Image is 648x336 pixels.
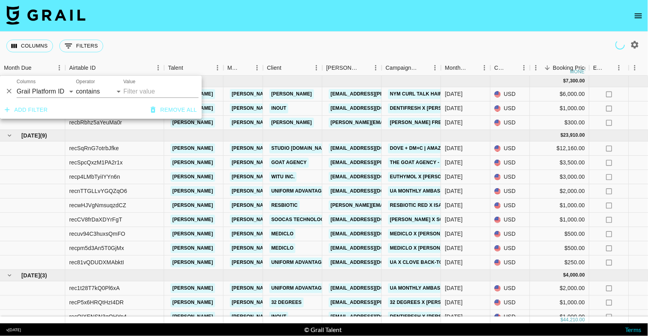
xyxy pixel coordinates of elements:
[311,62,322,74] button: Menu
[269,312,288,322] a: Inout
[6,6,85,25] img: Grail Talent
[386,60,418,76] div: Campaign (Type)
[230,158,400,168] a: [PERSON_NAME][EMAIL_ADDRESS][PERSON_NAME][DOMAIN_NAME]
[329,200,458,210] a: [PERSON_NAME][EMAIL_ADDRESS][DOMAIN_NAME]
[530,199,589,213] div: $1,000.00
[329,243,417,253] a: [EMAIL_ADDRESS][DOMAIN_NAME]
[570,69,588,74] div: money
[59,40,103,52] button: Show filters
[388,200,477,210] a: Resbiotic Red x isabel_sepanic
[171,200,215,210] a: [PERSON_NAME]
[530,101,589,116] div: $1,000.00
[329,298,458,307] a: [EMAIL_ADDRESS][PERSON_NAME][DOMAIN_NAME]
[326,60,359,76] div: [PERSON_NAME]
[2,103,51,117] button: Add filter
[491,213,530,227] div: USD
[230,283,400,293] a: [PERSON_NAME][EMAIL_ADDRESS][PERSON_NAME][DOMAIN_NAME]
[445,118,463,126] div: Jul '25
[429,62,441,74] button: Menu
[388,118,464,128] a: [PERSON_NAME] Free Event
[530,116,589,130] div: $300.00
[269,118,314,128] a: [PERSON_NAME]
[445,60,468,76] div: Month Due
[230,172,400,182] a: [PERSON_NAME][EMAIL_ADDRESS][PERSON_NAME][DOMAIN_NAME]
[382,60,441,76] div: Campaign (Type)
[491,199,530,213] div: USD
[566,272,585,279] div: 4,000.00
[164,60,224,76] div: Talent
[224,60,263,76] div: Manager
[491,87,530,101] div: USD
[445,201,463,209] div: Aug '25
[518,62,530,74] button: Menu
[6,40,53,52] button: Select columns
[171,172,215,182] a: [PERSON_NAME]
[269,215,351,225] a: Soocas Technology Co., Ltd
[491,141,530,156] div: USD
[322,60,382,76] div: Booker
[388,103,470,113] a: DentiFresh x [PERSON_NAME]
[625,326,642,333] a: Terms
[269,89,314,99] a: [PERSON_NAME]
[491,116,530,130] div: USD
[17,78,36,85] label: Columns
[329,229,417,239] a: [EMAIL_ADDRESS][DOMAIN_NAME]
[445,230,463,238] div: Aug '25
[3,85,15,97] button: Delete
[53,62,65,74] button: Menu
[553,60,588,76] div: Booking Price
[445,313,463,321] div: Sep '25
[269,172,297,182] a: witU Inc.
[4,60,32,76] div: Month Due
[388,89,500,99] a: NYM Curl Talk Hair Oil x [PERSON_NAME]
[65,60,164,76] div: Airtable ID
[329,258,417,267] a: [EMAIL_ADDRESS][DOMAIN_NAME]
[445,258,463,266] div: Aug '25
[69,244,124,252] div: recpm5d3An5T0GjMx
[445,173,463,181] div: Aug '25
[418,62,429,73] button: Sort
[230,200,400,210] a: [PERSON_NAME][EMAIL_ADDRESS][PERSON_NAME][DOMAIN_NAME]
[171,312,215,322] a: [PERSON_NAME]
[230,215,400,225] a: [PERSON_NAME][EMAIL_ADDRESS][PERSON_NAME][DOMAIN_NAME]
[69,118,122,126] div: recbRbhz5aYeuMa0r
[388,172,466,182] a: Euthymol x [PERSON_NAME]
[491,256,530,270] div: USD
[561,132,563,139] div: $
[388,186,487,196] a: UA Monthly Ambassador Campaign
[32,62,43,73] button: Sort
[491,296,530,310] div: USD
[69,60,96,76] div: Airtable ID
[530,62,542,74] button: Menu
[230,103,400,113] a: [PERSON_NAME][EMAIL_ADDRESS][PERSON_NAME][DOMAIN_NAME]
[230,89,400,99] a: [PERSON_NAME][EMAIL_ADDRESS][PERSON_NAME][DOMAIN_NAME]
[491,101,530,116] div: USD
[152,62,164,74] button: Menu
[171,158,215,168] a: [PERSON_NAME]
[76,78,95,85] label: Operator
[614,38,627,52] span: Refreshing users...
[445,90,463,98] div: Jul '25
[282,62,293,73] button: Sort
[269,143,333,153] a: Studio [DOMAIN_NAME]
[495,60,507,76] div: Currency
[329,158,458,168] a: [EMAIL_ADDRESS][PERSON_NAME][DOMAIN_NAME]
[171,143,215,153] a: [PERSON_NAME]
[530,184,589,199] div: $2,000.00
[171,298,215,307] a: [PERSON_NAME]
[479,62,491,74] button: Menu
[96,62,107,73] button: Sort
[123,78,135,85] label: Value
[230,143,400,153] a: [PERSON_NAME][EMAIL_ADDRESS][PERSON_NAME][DOMAIN_NAME]
[329,312,417,322] a: [EMAIL_ADDRESS][DOMAIN_NAME]
[388,298,469,307] a: 32 Degrees x [PERSON_NAME]
[123,85,199,98] input: Filter value
[171,118,215,128] a: [PERSON_NAME]
[388,258,467,267] a: UA x Clove Back-To-School
[589,60,629,76] div: Expenses: Remove Commission?
[263,60,322,76] div: Client
[230,118,400,128] a: [PERSON_NAME][EMAIL_ADDRESS][PERSON_NAME][DOMAIN_NAME]
[613,62,625,74] button: Menu
[445,284,463,292] div: Sep '25
[530,310,589,324] div: $1,000.00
